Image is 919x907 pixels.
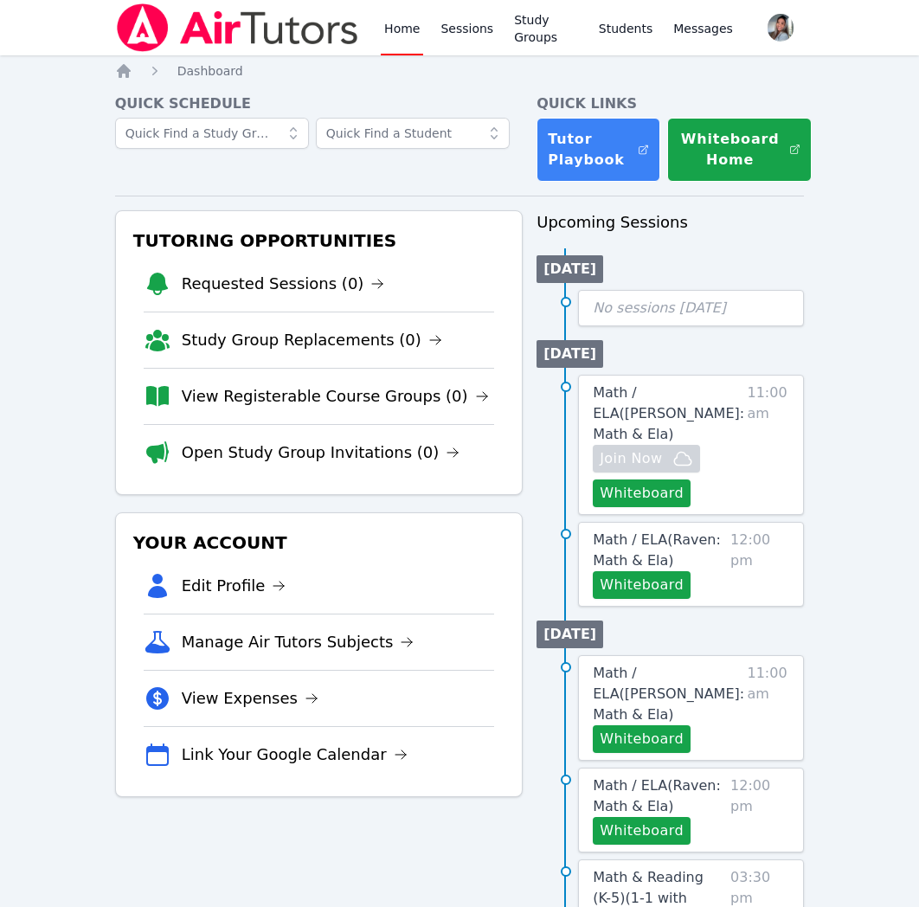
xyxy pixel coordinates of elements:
[115,62,805,80] nav: Breadcrumb
[537,210,804,235] h3: Upcoming Sessions
[177,64,243,78] span: Dashboard
[182,328,442,352] a: Study Group Replacements (0)
[593,530,723,571] a: Math / ELA(Raven: Math & Ela)
[593,445,700,473] button: Join Now
[316,118,510,149] input: Quick Find a Student
[537,621,603,648] li: [DATE]
[593,531,721,569] span: Math / ELA ( Raven: Math & Ela )
[130,527,509,558] h3: Your Account
[115,118,309,149] input: Quick Find a Study Group
[537,118,659,182] a: Tutor Playbook
[593,571,691,599] button: Whiteboard
[593,725,691,753] button: Whiteboard
[182,743,408,767] a: Link Your Google Calendar
[593,384,744,442] span: Math / ELA ( [PERSON_NAME]: Math & Ela )
[593,665,744,723] span: Math / ELA ( [PERSON_NAME]: Math & Ela )
[593,775,723,817] a: Math / ELA(Raven: Math & Ela)
[730,530,789,599] span: 12:00 pm
[182,384,489,408] a: View Registerable Course Groups (0)
[182,630,415,654] a: Manage Air Tutors Subjects
[182,441,460,465] a: Open Study Group Invitations (0)
[537,93,804,114] h4: Quick Links
[182,272,385,296] a: Requested Sessions (0)
[593,777,721,814] span: Math / ELA ( Raven: Math & Ela )
[115,93,524,114] h4: Quick Schedule
[115,3,360,52] img: Air Tutors
[748,663,790,753] span: 11:00 am
[537,340,603,368] li: [DATE]
[593,663,744,725] a: Math / ELA([PERSON_NAME]: Math & Ela)
[730,775,789,845] span: 12:00 pm
[748,383,790,507] span: 11:00 am
[600,448,662,469] span: Join Now
[182,574,286,598] a: Edit Profile
[593,479,691,507] button: Whiteboard
[537,255,603,283] li: [DATE]
[593,817,691,845] button: Whiteboard
[667,118,813,182] button: Whiteboard Home
[182,686,318,711] a: View Expenses
[593,383,744,445] a: Math / ELA([PERSON_NAME]: Math & Ela)
[593,299,726,316] span: No sessions [DATE]
[177,62,243,80] a: Dashboard
[673,20,733,37] span: Messages
[130,225,509,256] h3: Tutoring Opportunities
